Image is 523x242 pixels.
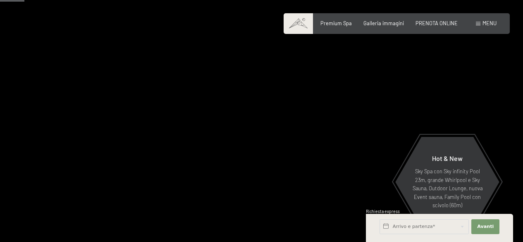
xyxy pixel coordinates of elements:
span: Avanti [477,223,494,230]
a: Hot & New Sky Spa con Sky infinity Pool 23m, grande Whirlpool e Sky Sauna, Outdoor Lounge, nuova ... [395,137,500,228]
span: Menu [482,20,497,26]
span: Hot & New [432,154,463,162]
a: Galleria immagini [363,20,404,26]
span: Richiesta express [366,209,400,214]
a: Premium Spa [320,20,352,26]
p: Sky Spa con Sky infinity Pool 23m, grande Whirlpool e Sky Sauna, Outdoor Lounge, nuova Event saun... [411,167,483,209]
button: Avanti [471,219,499,234]
a: PRENOTA ONLINE [416,20,458,26]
